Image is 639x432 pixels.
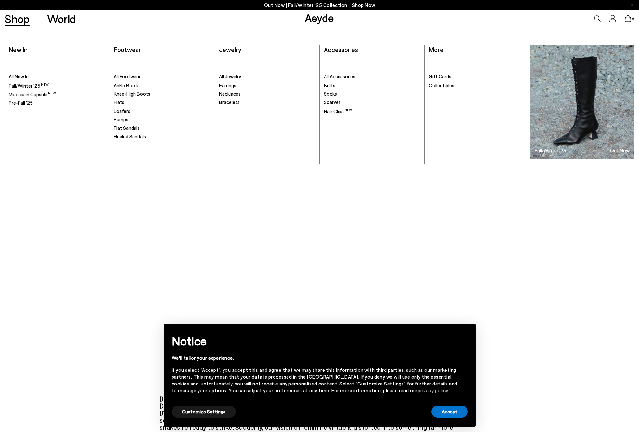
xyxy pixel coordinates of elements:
[114,108,210,115] a: Loafers
[219,46,241,53] a: Jewelry
[114,133,210,140] a: Heeled Sandals
[5,13,30,24] a: Shop
[114,125,140,131] span: Flat Sandals
[530,45,634,159] img: Group_1295_900x.jpg
[114,46,141,53] a: Footwear
[9,46,28,53] a: New In
[114,108,130,114] span: Loafers
[324,82,420,89] a: Belts
[219,99,315,106] a: Bracelets
[9,100,105,106] a: Pre-Fall '25
[9,74,29,79] span: All New In
[324,108,420,115] a: Hair Clips
[114,74,210,80] a: All Footwear
[9,91,105,98] a: Moccasin Capsule
[219,91,315,97] a: Necklaces
[114,91,210,97] a: Knee-High Boots
[324,91,337,97] span: Socks
[324,82,335,88] span: Belts
[264,1,375,9] p: Out Now | Fall/Winter ‘25 Collection
[219,99,240,105] span: Bracelets
[324,46,358,53] a: Accessories
[172,406,236,418] button: Customize Settings
[219,74,241,79] span: All Jewelry
[324,91,420,97] a: Socks
[625,15,631,22] a: 0
[172,332,457,349] h2: Notice
[463,329,467,338] span: ×
[9,91,56,97] span: Moccasin Capsule
[114,116,210,123] a: Pumps
[352,2,375,8] span: Navigate to /collections/new-in
[305,11,334,24] a: Aeyde
[429,46,443,53] a: More
[429,82,525,89] a: Collectibles
[172,367,457,394] div: If you select "Accept", you accept this and agree that we may share this information with third p...
[114,133,146,139] span: Heeled Sandals
[9,83,49,88] span: Fall/Winter '25
[9,74,105,80] a: All New In
[172,355,457,361] div: We'll tailor your experience.
[324,99,341,105] span: Scarves
[114,91,150,97] span: Knee-High Boots
[114,74,141,79] span: All Footwear
[114,99,124,105] span: Flats
[219,74,315,80] a: All Jewelry
[429,74,525,80] a: Gift Cards
[114,125,210,131] a: Flat Sandals
[114,82,210,89] a: Ankle Boots
[47,13,76,24] a: World
[457,326,473,341] button: Close this notice
[114,99,210,106] a: Flats
[431,406,468,418] button: Accept
[429,82,454,88] span: Collectibles
[530,45,634,159] a: Fall/Winter '25 Out Now
[219,82,236,88] span: Earrings
[219,82,315,89] a: Earrings
[631,17,634,20] span: 0
[324,108,352,114] span: Hair Clips
[9,82,105,89] a: Fall/Winter '25
[418,387,448,393] a: privacy policy
[324,99,420,106] a: Scarves
[429,74,451,79] span: Gift Cards
[610,148,630,153] h3: Out Now
[9,100,33,106] span: Pre-Fall '25
[324,74,420,80] a: All Accessories
[114,82,140,88] span: Ankle Boots
[535,148,566,153] h3: Fall/Winter '25
[324,74,355,79] span: All Accessories
[114,116,128,122] span: Pumps
[219,91,241,97] span: Necklaces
